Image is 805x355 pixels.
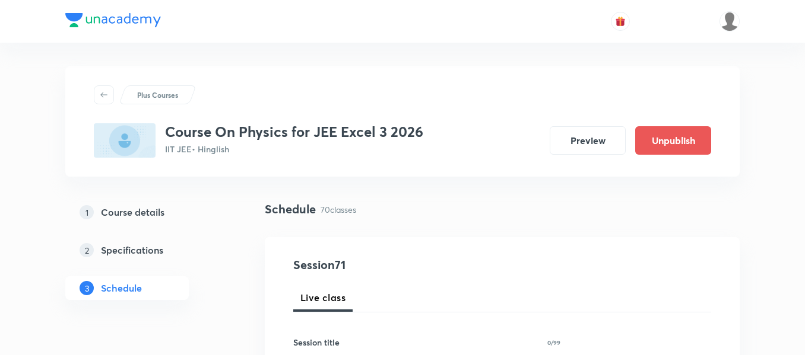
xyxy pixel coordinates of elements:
p: IIT JEE • Hinglish [165,143,423,155]
h5: Specifications [101,243,163,257]
a: 1Course details [65,200,227,224]
img: A8E40C98-BDA9-4CBF-BA73-8A7630600B38_plus.png [94,123,156,158]
a: 2Specifications [65,238,227,262]
img: avatar [615,16,626,27]
p: 2 [80,243,94,257]
h5: Schedule [101,281,142,295]
p: 3 [80,281,94,295]
h5: Course details [101,205,164,219]
img: nikita patil [720,11,740,31]
img: Company Logo [65,13,161,27]
h6: Session title [293,336,340,348]
button: Preview [550,126,626,155]
span: Live class [300,290,346,305]
p: Plus Courses [137,89,178,100]
h4: Session 71 [293,256,510,274]
h4: Schedule [265,200,316,218]
a: Company Logo [65,13,161,30]
button: avatar [611,12,630,31]
p: 70 classes [321,203,356,216]
p: 0/99 [547,340,560,346]
h3: Course On Physics for JEE Excel 3 2026 [165,123,423,140]
button: Unpublish [635,126,711,155]
p: 1 [80,205,94,219]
